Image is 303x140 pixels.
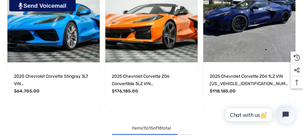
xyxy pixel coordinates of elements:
[14,73,93,88] a: 2020 Chevrolet Corvette Stingray 3LT VIN 1G1Y82D49L5119010,$64,705.00
[5,125,298,132] div: Items to of total
[143,126,145,131] span: 1
[14,74,92,101] span: 2020 Chevrolet Corvette Stingray 3LT VIN [US_VEHICLE_IDENTIFICATION_NUMBER]
[158,126,162,131] span: 18
[149,126,154,131] span: 15
[219,100,300,129] iframe: Tidio Chat
[210,74,288,94] span: 2025 Chevrolet Corvette Z06 1LZ VIN [US_VEHICLE_IDENTIFICATION_NUMBER]
[294,67,300,73] svg: Social Media
[112,73,191,88] a: 2025 Chevrolet Corvette Z06 Convertible 3LZ VIN 1G1YF3D32S5601447,$176,185.00
[19,2,23,9] img: PjwhLS0gR2VuZXJhdG9yOiBHcmF2aXQuaW8gLS0+PHN2ZyB4bWxucz0iaHR0cDovL3d3dy53My5vcmcvMjAwMC9zdmciIHhtb...
[14,89,40,94] span: $64,705.00
[210,89,236,94] span: $118,185.00
[291,80,303,86] svg: Top
[210,73,289,88] a: 2025 Chevrolet Corvette Z06 1LZ VIN 1G1YD2D31S5604582,$118,185.00
[294,55,300,61] svg: Recently Viewed
[112,89,138,94] span: $176,185.00
[112,74,190,101] span: 2025 Chevrolet Corvette Z06 Convertible 3LZ VIN [US_VEHICLE_IDENTIFICATION_NUMBER]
